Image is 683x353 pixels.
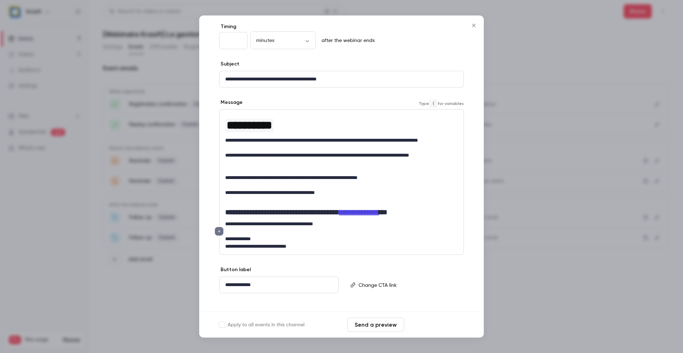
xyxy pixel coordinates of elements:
button: Save changes [407,318,464,332]
label: Timing [219,23,464,31]
label: Button label [219,267,251,274]
label: Subject [219,61,239,68]
label: Message [219,99,243,106]
div: editor [219,110,464,255]
div: editor [219,72,464,88]
p: after the webinar ends [319,37,375,44]
button: Close [467,19,481,33]
button: Send a preview [347,318,404,332]
div: minutes [250,37,316,44]
div: editor [356,277,463,294]
div: editor [219,277,338,293]
code: { [429,99,438,108]
span: Type for variables [419,99,464,108]
label: Apply to all events in this channel [219,321,305,328]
